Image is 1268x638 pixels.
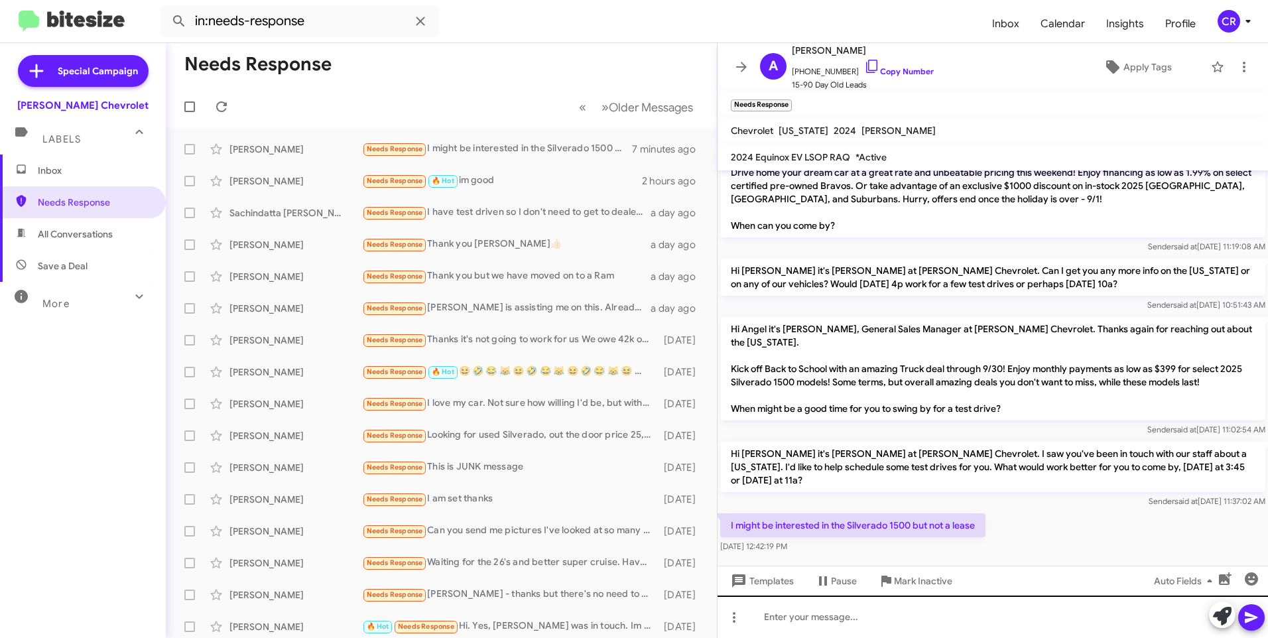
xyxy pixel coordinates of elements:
[651,238,706,251] div: a day ago
[362,523,658,539] div: Can you send me pictures I've looked at so many trucks
[229,556,362,570] div: [PERSON_NAME]
[861,125,936,137] span: [PERSON_NAME]
[229,588,362,602] div: [PERSON_NAME]
[362,396,658,411] div: I love my car. Not sure how willing I'd be, but with the right price and my monthly payment remai...
[1218,10,1240,32] div: CR
[1147,300,1265,310] span: Sender [DATE] 10:51:43 AM
[658,461,706,474] div: [DATE]
[362,428,658,443] div: Looking for used Silverado, out the door price 25,000--28,000. Crew cab [DATE]-[DATE]
[367,176,423,185] span: Needs Response
[1155,5,1206,43] a: Profile
[362,332,658,348] div: Thanks it's not going to work for us We owe 42k on my expedition and it's only worth maybe 28- so...
[367,431,423,440] span: Needs Response
[42,298,70,310] span: More
[658,397,706,411] div: [DATE]
[658,334,706,347] div: [DATE]
[229,174,362,188] div: [PERSON_NAME]
[229,270,362,283] div: [PERSON_NAME]
[38,259,88,273] span: Save a Deal
[658,620,706,633] div: [DATE]
[1030,5,1096,43] span: Calendar
[398,622,454,631] span: Needs Response
[229,493,362,506] div: [PERSON_NAME]
[1154,569,1218,593] span: Auto Fields
[362,237,651,252] div: Thank you [PERSON_NAME]👍🏻
[367,399,423,408] span: Needs Response
[720,442,1265,492] p: Hi [PERSON_NAME] it's [PERSON_NAME] at [PERSON_NAME] Chevrolet. I saw you've been in touch with o...
[864,66,934,76] a: Copy Number
[658,493,706,506] div: [DATE]
[658,365,706,379] div: [DATE]
[792,58,934,78] span: [PHONE_NUMBER]
[367,590,423,599] span: Needs Response
[432,176,454,185] span: 🔥 Hot
[184,54,332,75] h1: Needs Response
[731,99,792,111] small: Needs Response
[1147,424,1265,434] span: Sender [DATE] 11:02:54 AM
[17,99,149,112] div: [PERSON_NAME] Chevrolet
[38,227,113,241] span: All Conversations
[367,527,423,535] span: Needs Response
[834,125,856,137] span: 2024
[642,174,706,188] div: 2 hours ago
[362,141,632,157] div: I might be interested in the Silverado 1500 but not a lease
[229,206,362,220] div: Sachindatta [PERSON_NAME]
[804,569,867,593] button: Pause
[362,173,642,188] div: im good
[571,94,594,121] button: Previous
[229,334,362,347] div: [PERSON_NAME]
[658,556,706,570] div: [DATE]
[367,367,423,376] span: Needs Response
[229,525,362,538] div: [PERSON_NAME]
[229,461,362,474] div: [PERSON_NAME]
[38,196,151,209] span: Needs Response
[229,429,362,442] div: [PERSON_NAME]
[362,619,658,634] div: Hi. Yes, [PERSON_NAME] was in touch. Im still considering it. Can u plz remind me how much u for ...
[367,622,389,631] span: 🔥 Hot
[831,569,857,593] span: Pause
[720,259,1265,296] p: Hi [PERSON_NAME] it's [PERSON_NAME] at [PERSON_NAME] Chevrolet. Can I get you any more info on th...
[367,208,423,217] span: Needs Response
[1206,10,1253,32] button: CR
[367,272,423,281] span: Needs Response
[658,588,706,602] div: [DATE]
[1123,55,1172,79] span: Apply Tags
[362,205,651,220] div: I have test driven so I don't need to get to dealership again
[362,300,651,316] div: [PERSON_NAME] is assisting me on this. Already test drove the vehicle
[594,94,701,121] button: Next
[1174,496,1198,506] span: said at
[432,367,454,376] span: 🔥 Hot
[572,94,701,121] nav: Page navigation example
[229,238,362,251] div: [PERSON_NAME]
[367,558,423,567] span: Needs Response
[367,463,423,472] span: Needs Response
[1149,496,1265,506] span: Sender [DATE] 11:37:02 AM
[1174,241,1197,251] span: said at
[160,5,439,37] input: Search
[779,125,828,137] span: [US_STATE]
[602,99,609,115] span: »
[867,569,963,593] button: Mark Inactive
[362,587,658,602] div: [PERSON_NAME] - thanks but there's no need to text me like this.
[1148,241,1265,251] span: Sender [DATE] 11:19:08 AM
[720,317,1265,420] p: Hi Angel it's [PERSON_NAME], General Sales Manager at [PERSON_NAME] Chevrolet. Thanks again for r...
[1096,5,1155,43] a: Insights
[42,133,81,145] span: Labels
[229,302,362,315] div: [PERSON_NAME]
[229,397,362,411] div: [PERSON_NAME]
[362,491,658,507] div: I am set thanks
[731,151,850,163] span: 2024 Equinox EV LSOP RAQ
[982,5,1030,43] a: Inbox
[367,495,423,503] span: Needs Response
[229,143,362,156] div: [PERSON_NAME]
[579,99,586,115] span: «
[720,541,787,551] span: [DATE] 12:42:19 PM
[367,145,423,153] span: Needs Response
[362,269,651,284] div: Thank you but we have moved on to a Ram
[367,336,423,344] span: Needs Response
[651,206,706,220] div: a day ago
[792,78,934,92] span: 15-90 Day Old Leads
[18,55,149,87] a: Special Campaign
